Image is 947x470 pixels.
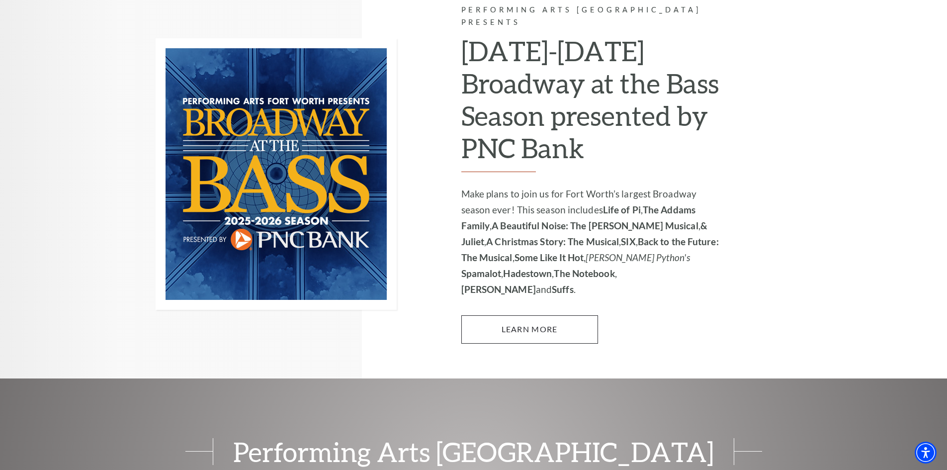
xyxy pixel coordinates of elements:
[461,220,707,247] strong: & Juliet
[552,283,574,295] strong: Suffs
[515,252,584,263] strong: Some Like It Hot
[503,268,552,279] strong: Hadestown
[461,315,598,343] a: Learn More 2025-2026 Broadway at the Bass Season presented by PNC Bank
[461,283,536,295] strong: [PERSON_NAME]
[586,252,689,263] em: [PERSON_NAME] Python's
[915,442,937,464] div: Accessibility Menu
[461,35,727,172] h2: [DATE]-[DATE] Broadway at the Bass Season presented by PNC Bank
[461,268,502,279] strong: Spamalot
[621,236,635,247] strong: SIX
[461,236,719,263] strong: Back to the Future: The Musical
[492,220,698,231] strong: A Beautiful Noise: The [PERSON_NAME] Musical
[461,204,695,231] strong: The Addams Family
[486,236,619,247] strong: A Christmas Story: The Musical
[461,186,727,297] p: Make plans to join us for Fort Worth’s largest Broadway season ever! This season includes , , , ,...
[554,268,614,279] strong: The Notebook
[156,38,397,310] img: Performing Arts Fort Worth Presents
[603,204,641,215] strong: Life of Pi
[213,438,734,465] span: Performing Arts [GEOGRAPHIC_DATA]
[461,4,727,29] p: Performing Arts [GEOGRAPHIC_DATA] Presents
